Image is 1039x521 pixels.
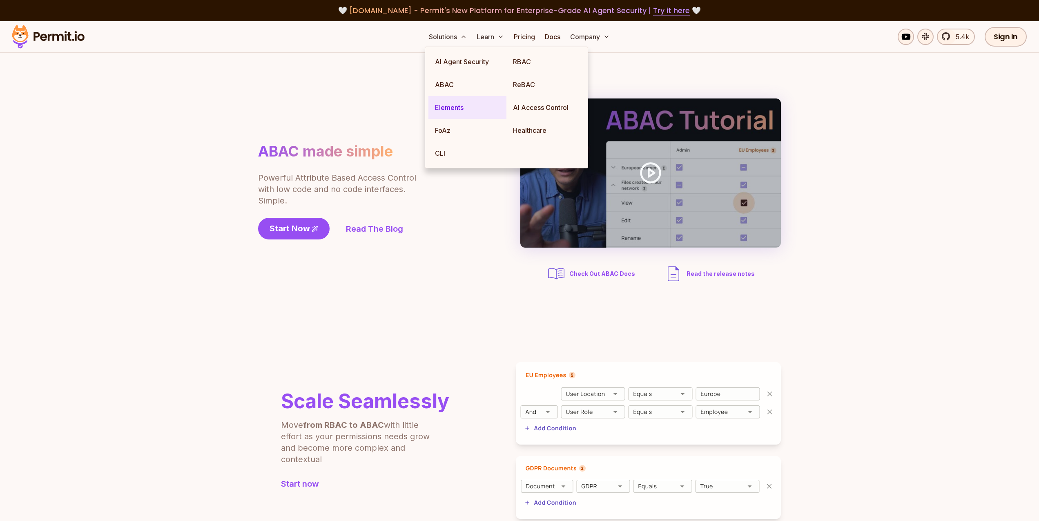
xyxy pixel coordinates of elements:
[546,264,566,284] img: abac docs
[349,5,690,16] span: [DOMAIN_NAME] - Permit's New Platform for Enterprise-Grade AI Agent Security |
[506,50,584,73] a: RBAC
[281,478,449,490] a: Start now
[937,29,975,45] a: 5.4k
[281,391,449,411] h2: Scale Seamlessly
[473,29,507,45] button: Learn
[258,218,330,239] a: Start Now
[567,29,613,45] button: Company
[951,32,969,42] span: 5.4k
[428,73,506,96] a: ABAC
[542,29,564,45] a: Docs
[428,96,506,119] a: Elements
[506,73,584,96] a: ReBAC
[426,29,470,45] button: Solutions
[506,96,584,119] a: AI Access Control
[258,172,417,206] p: Powerful Attribute Based Access Control with low code and no code interfaces. Simple.
[511,29,538,45] a: Pricing
[664,264,683,284] img: description
[258,142,393,161] h1: ABAC made simple
[428,142,506,165] a: CLI
[506,119,584,142] a: Healthcare
[428,119,506,142] a: FoAz
[8,23,88,51] img: Permit logo
[270,223,310,234] span: Start Now
[428,50,506,73] a: AI Agent Security
[346,223,403,235] a: Read The Blog
[281,419,440,465] p: Move with little effort as your permissions needs grow and become more complex and contextual
[569,270,635,278] span: Check Out ABAC Docs
[985,27,1027,47] a: Sign In
[303,420,384,430] b: from RBAC to ABAC
[687,270,755,278] span: Read the release notes
[20,5,1019,16] div: 🤍 🤍
[546,264,638,284] a: Check Out ABAC Docs
[664,264,755,284] a: Read the release notes
[653,5,690,16] a: Try it here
